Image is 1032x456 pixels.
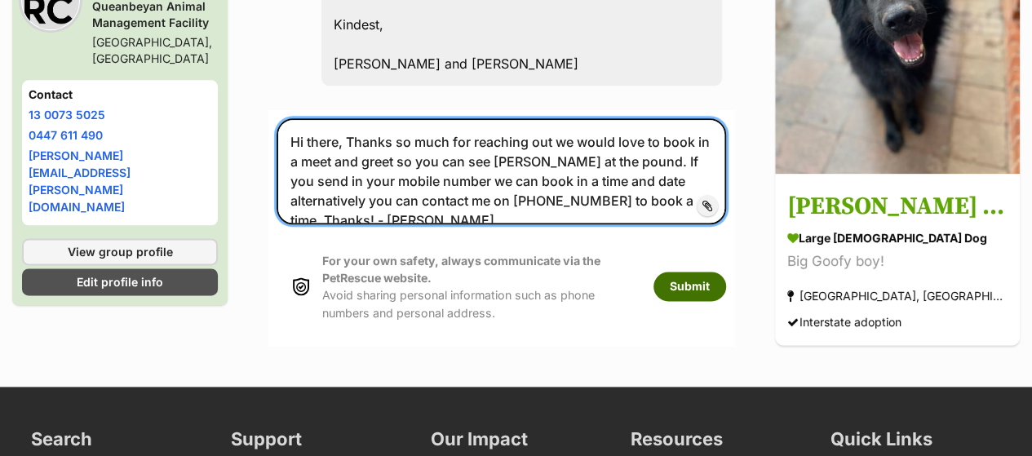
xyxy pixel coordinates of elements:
[29,128,103,142] a: 0447 611 490
[77,273,163,290] span: Edit profile info
[22,268,218,295] a: Edit profile info
[653,272,726,301] button: Submit
[787,251,1008,273] div: Big Goofy boy!
[322,252,637,321] p: Avoid sharing personal information such as phone numbers and personal address.
[22,238,218,265] a: View group profile
[29,108,105,122] a: 13 0073 5025
[68,243,173,260] span: View group profile
[787,312,901,334] div: Interstate adoption
[787,230,1008,247] div: large [DEMOGRAPHIC_DATA] Dog
[787,189,1008,226] h3: [PERSON_NAME] 💘
[775,177,1020,346] a: [PERSON_NAME] 💘 large [DEMOGRAPHIC_DATA] Dog Big Goofy boy! [GEOGRAPHIC_DATA], [GEOGRAPHIC_DATA] ...
[787,286,1008,308] div: [GEOGRAPHIC_DATA], [GEOGRAPHIC_DATA]
[322,254,600,285] strong: For your own safety, always communicate via the PetRescue website.
[92,34,218,67] div: [GEOGRAPHIC_DATA], [GEOGRAPHIC_DATA]
[29,148,131,214] a: [PERSON_NAME][EMAIL_ADDRESS][PERSON_NAME][DOMAIN_NAME]
[29,86,211,103] h4: Contact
